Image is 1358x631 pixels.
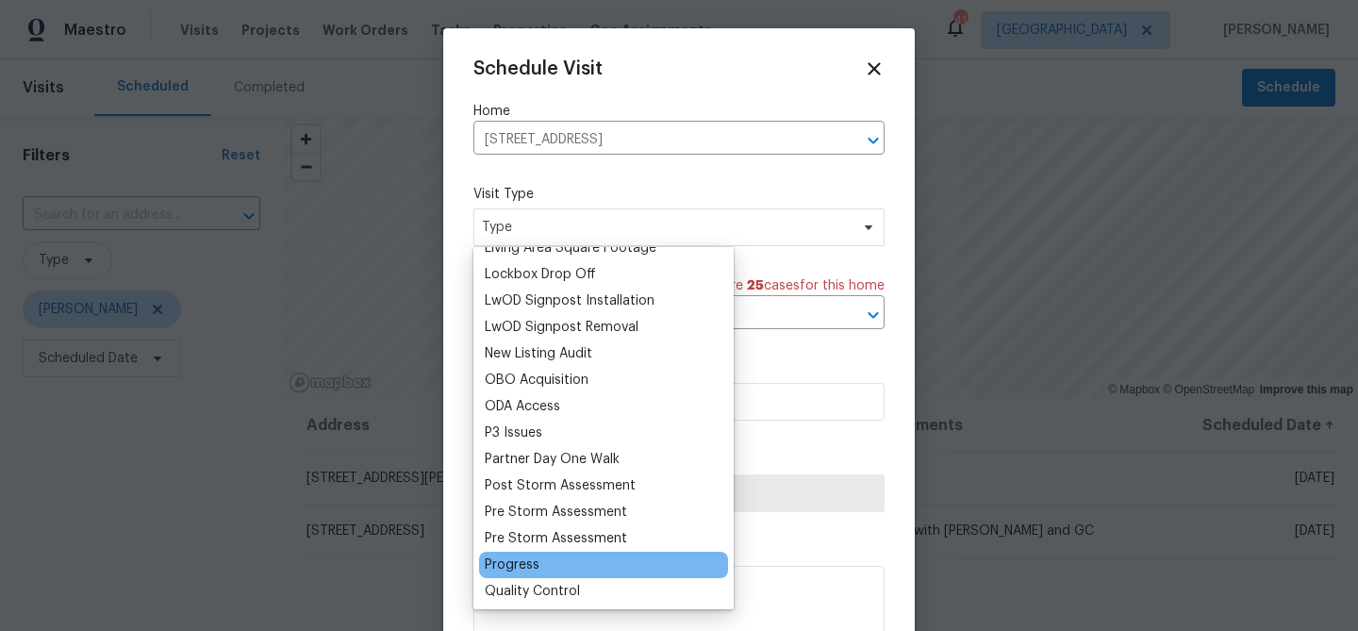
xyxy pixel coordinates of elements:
div: Pre Storm Assessment [485,503,627,522]
button: Open [860,127,886,154]
div: P3 Issues [485,423,542,442]
div: Quality Control Listed [485,608,621,627]
div: Pre Storm Assessment [485,529,627,548]
button: Open [860,302,886,328]
div: New Listing Audit [485,344,592,363]
span: Type [482,218,849,237]
div: Lockbox Drop Off [485,265,596,284]
span: There are case s for this home [687,276,885,295]
div: Progress [485,556,539,574]
label: Home [473,102,885,121]
input: Enter in an address [473,125,832,155]
span: Close [864,58,885,79]
div: Partner Day One Walk [485,450,620,469]
label: Visit Type [473,185,885,204]
div: OBO Acquisition [485,371,588,390]
div: LwOD Signpost Removal [485,318,638,337]
div: Post Storm Assessment [485,476,636,495]
div: LwOD Signpost Installation [485,291,654,310]
span: Schedule Visit [473,59,603,78]
span: 25 [747,279,764,292]
div: Quality Control [485,582,580,601]
div: Living Area Square Footage [485,239,656,257]
div: ODA Access [485,397,560,416]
